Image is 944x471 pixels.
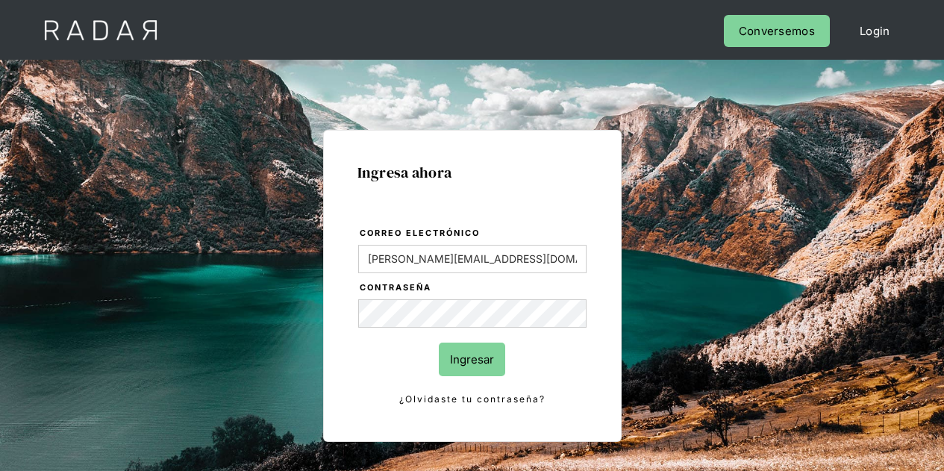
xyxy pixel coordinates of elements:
[360,226,587,241] label: Correo electrónico
[358,245,587,273] input: bruce@wayne.com
[845,15,905,47] a: Login
[360,281,587,296] label: Contraseña
[724,15,830,47] a: Conversemos
[357,164,587,181] h1: Ingresa ahora
[357,225,587,408] form: Login Form
[439,343,505,376] input: Ingresar
[358,391,587,408] a: ¿Olvidaste tu contraseña?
